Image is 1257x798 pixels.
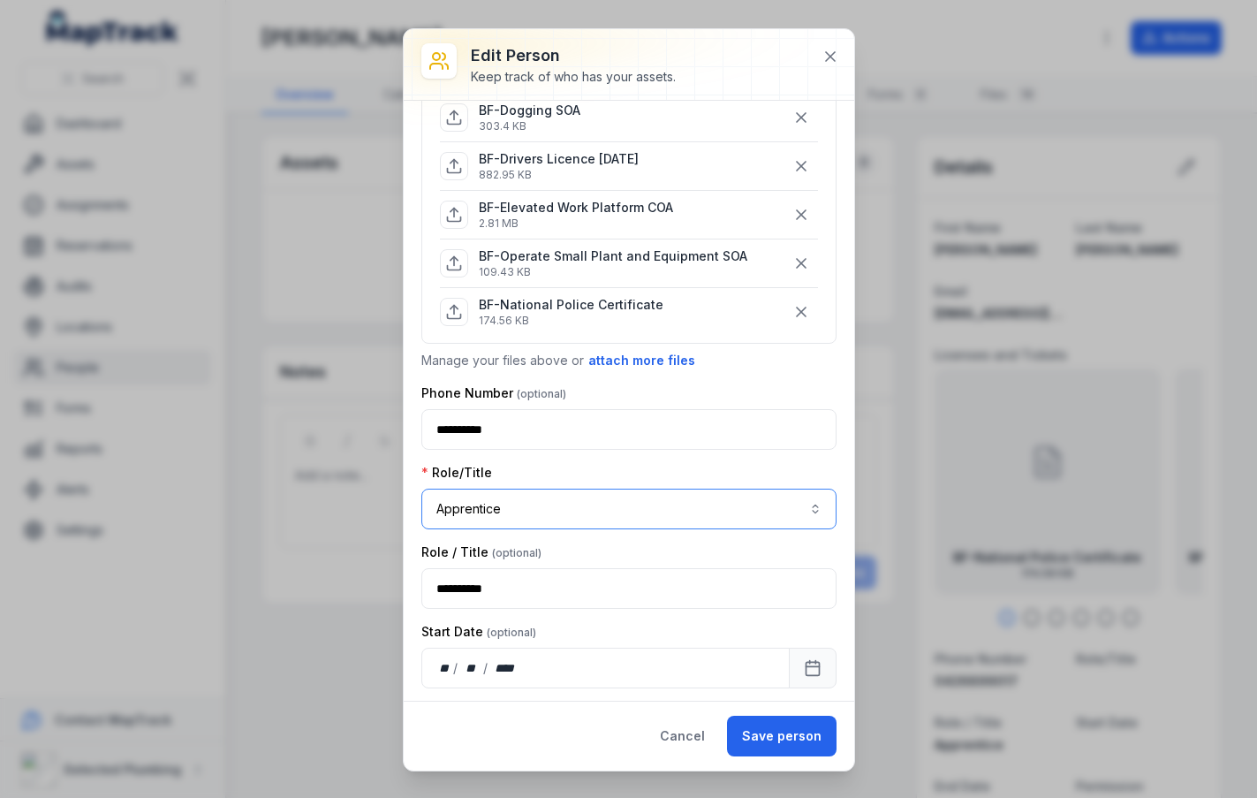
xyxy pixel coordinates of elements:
button: attach more files [587,351,696,370]
div: / [483,659,489,677]
button: Cancel [645,716,720,756]
p: BF-Dogging SOA [479,102,580,119]
p: 109.43 KB [479,265,747,279]
button: Save person [727,716,837,756]
div: / [453,659,459,677]
button: Apprentice [421,489,837,529]
p: 882.95 KB [479,168,639,182]
h3: Edit person [471,43,676,68]
label: Phone Number [421,384,566,402]
p: 2.81 MB [479,217,673,231]
div: day, [436,659,454,677]
div: month, [459,659,483,677]
button: Calendar [789,648,837,688]
p: 303.4 KB [479,119,580,133]
p: BF-Operate Small Plant and Equipment SOA [479,247,747,265]
div: year, [489,659,522,677]
p: BF-Elevated Work Platform COA [479,199,673,217]
p: Manage your files above or [421,351,837,370]
label: Role / Title [421,543,541,561]
p: BF-Drivers Licence [DATE] [479,150,639,168]
label: Start Date [421,623,536,641]
div: Keep track of who has your assets. [471,68,676,86]
label: Role/Title [421,464,492,482]
p: BF-National Police Certificate [479,296,663,314]
p: 174.56 KB [479,314,663,328]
